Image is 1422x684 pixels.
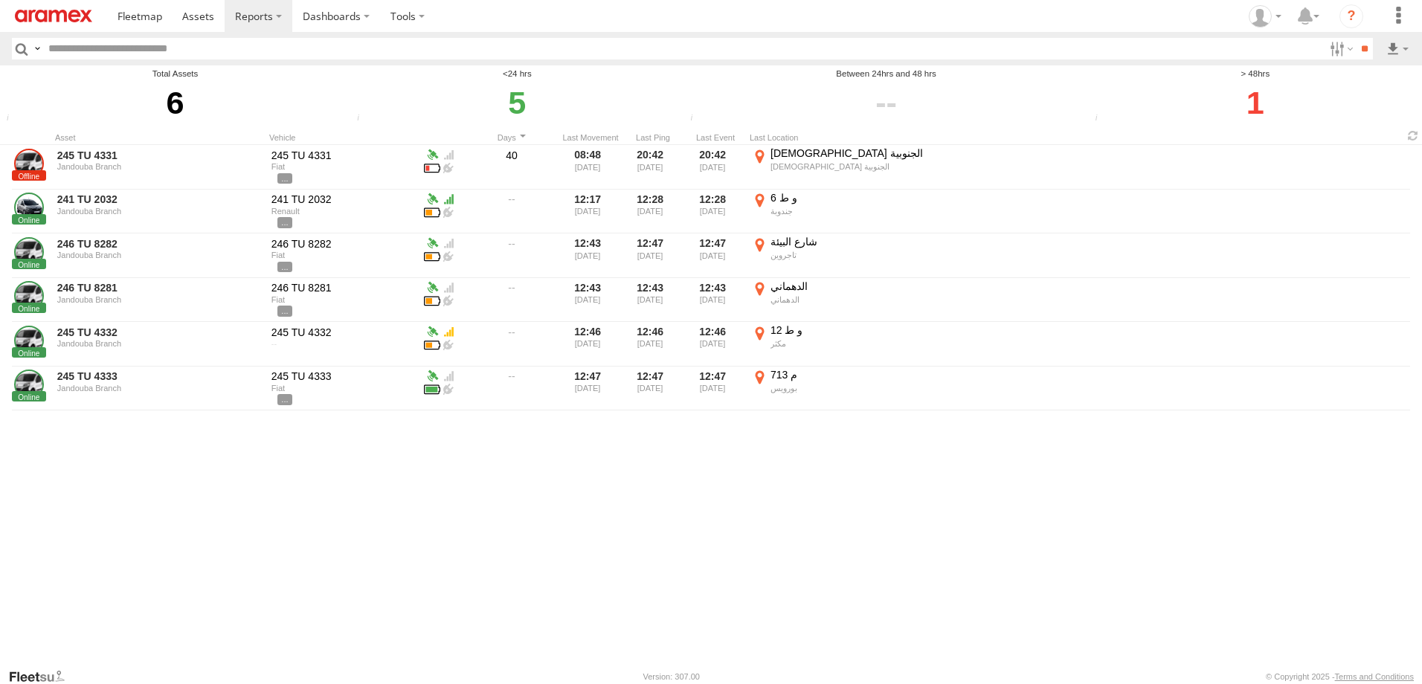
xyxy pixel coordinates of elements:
i: ? [1339,4,1363,28]
label: Search Query [31,38,43,59]
div: Fiat [271,162,416,171]
div: 12:43 [DATE] [687,280,744,320]
div: 40 [467,146,556,187]
div: 12:43 [DATE] [625,280,681,320]
div: Radhouane Ayadi [1244,5,1287,28]
div: Last Location [750,132,936,143]
div: Jandouba Branch [57,295,261,304]
div: بورويس [770,383,933,393]
div: Total Assets [2,68,348,80]
div: Battery Remaining: 4.15v [424,204,440,218]
div: Click to Sort [562,132,619,143]
label: Click to View Event Location [750,323,936,364]
div: 12:28 [DATE] [687,191,744,232]
label: Click to View Event Location [750,368,936,409]
div: 12:46 [DATE] [687,323,744,364]
a: View Asset Details [14,149,44,178]
div: Fiat [271,384,416,393]
div: 08:48 [DATE] [562,146,619,187]
div: 12:43 [DATE] [562,280,619,320]
div: Last Event [687,132,744,143]
div: و ط 6 [770,191,933,204]
img: aramex-logo.svg [15,10,92,22]
div: Jandouba Branch [57,251,261,259]
a: Visit our Website [8,669,77,684]
div: Jandouba Branch [57,162,261,171]
div: Total number of Enabled Assets [2,114,25,125]
div: Jandouba Branch [57,384,261,393]
span: View Vehicle Details to show all tags [277,217,292,228]
div: 246 TU 8281 [271,281,416,294]
div: 12:47 [DATE] [625,368,681,409]
div: GSM Signal = 3 [440,323,457,337]
label: Search Filter Options [1324,38,1356,59]
div: 12:46 [DATE] [562,323,619,364]
a: View Asset Details [14,281,44,311]
label: Click to View Event Location [750,235,936,276]
div: 245 TU 4331 [271,149,416,162]
label: Click to View Event Location [750,280,936,320]
div: 241 TU 2032 [271,193,416,206]
div: Fiat [271,295,416,304]
div: الدهماني [770,294,933,305]
div: Asset [55,132,263,143]
div: Click to filter last movement > 48hrs [1090,80,1420,125]
a: 245 TU 4333 [57,370,261,383]
div: 12:47 [DATE] [687,235,744,276]
div: تاجروين [770,250,933,260]
div: Number of devices that their last movement was within 24 hours [353,114,375,125]
div: Jandouba Branch [57,207,261,216]
div: 12:28 [DATE] [625,191,681,232]
div: م 713 [770,368,933,381]
span: View Vehicle Details to show all tags [277,173,292,184]
a: 246 TU 8282 [57,237,261,251]
a: 241 TU 2032 [57,193,261,206]
div: Click to filter last movement between last 24 and 48 hours [686,80,1086,125]
div: 12:46 [DATE] [625,323,681,364]
div: Between 24hrs and 48 hrs [686,68,1086,80]
div: Click to filter last movement within 24 hours [353,80,682,125]
div: 20:42 [DATE] [687,146,744,187]
div: Battery Remaining: 4.19v [424,248,440,262]
div: Renault [271,207,416,216]
div: Battery Remaining: 4.15v [424,293,440,306]
div: 12:43 [DATE] [562,235,619,276]
label: Export results as... [1385,38,1410,59]
div: 20:42 [DATE] [625,146,681,187]
div: © Copyright 2025 - [1266,672,1414,681]
label: Click to View Event Location [750,191,936,232]
a: 245 TU 4331 [57,149,261,162]
div: جندوبة [770,206,933,216]
div: Vehicle [269,132,418,143]
div: Jandouba Branch [57,339,261,348]
div: GSM Signal = 4 [440,235,457,248]
div: مكثر [770,338,933,349]
div: و ط 12 [770,323,933,337]
a: 245 TU 4332 [57,326,261,339]
a: 246 TU 8281 [57,281,261,294]
div: > 48hrs [1090,68,1420,80]
span: Refresh [1404,129,1422,143]
a: View Asset Details [14,326,44,355]
span: View Vehicle Details to show all tags [277,394,292,404]
div: شارع البيئة [770,235,933,248]
div: Last Ping [625,132,681,143]
div: Number of devices that their last movement was greater than 48hrs [1090,114,1113,125]
div: GSM Signal = 4 [440,146,457,160]
div: [DEMOGRAPHIC_DATA] الجنوبية [770,161,933,172]
div: 12:47 [DATE] [687,368,744,409]
span: View Vehicle Details to show all tags [277,306,292,316]
div: Battery Remaining: 4.09v [424,337,440,350]
label: Click to View Event Location [750,146,936,187]
div: 246 TU 8282 [271,237,416,251]
div: 245 TU 4332 [271,326,416,339]
a: Terms and Conditions [1335,672,1414,681]
div: Click to Sort [467,132,556,143]
div: 245 TU 4333 [271,370,416,383]
span: View Vehicle Details to show all tags [277,262,292,272]
div: الدهماني [770,280,933,293]
div: 12:17 [DATE] [562,191,619,232]
div: Version: 307.00 [643,672,700,681]
div: Battery Remaining: 4.21v [424,381,440,395]
div: Fiat [271,251,416,259]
